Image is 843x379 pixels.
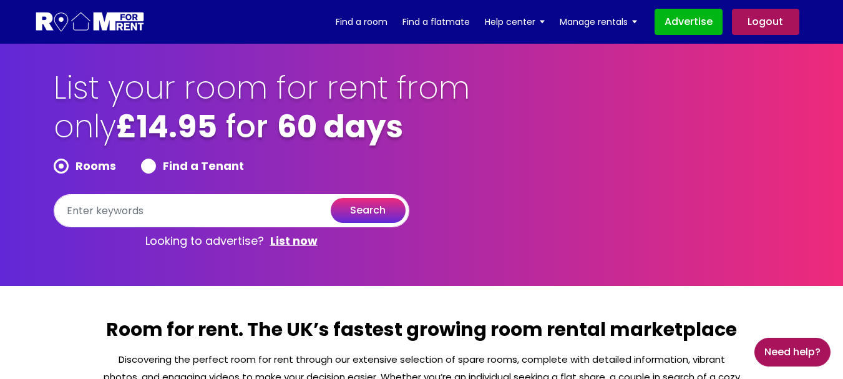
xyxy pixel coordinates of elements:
button: search [331,198,406,223]
h1: List your room for rent from only [54,69,472,159]
input: Enter keywords [54,194,409,227]
span: for [226,104,268,149]
a: Find a flatmate [402,12,470,31]
a: Need Help? [754,338,831,367]
a: Advertise [655,9,723,35]
h2: Room for rent. The UK’s fastest growing room rental marketplace [102,317,741,351]
label: Find a Tenant [141,159,244,174]
b: £14.95 [116,104,217,149]
a: Find a room [336,12,387,31]
p: Looking to advertise? [54,227,409,255]
a: List now [270,234,318,249]
a: Help center [485,12,545,31]
a: Manage rentals [560,12,637,31]
a: Logout [732,9,799,35]
b: 60 days [277,104,403,149]
img: Logo for Room for Rent, featuring a welcoming design with a house icon and modern typography [35,11,145,34]
label: Rooms [54,159,116,174]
